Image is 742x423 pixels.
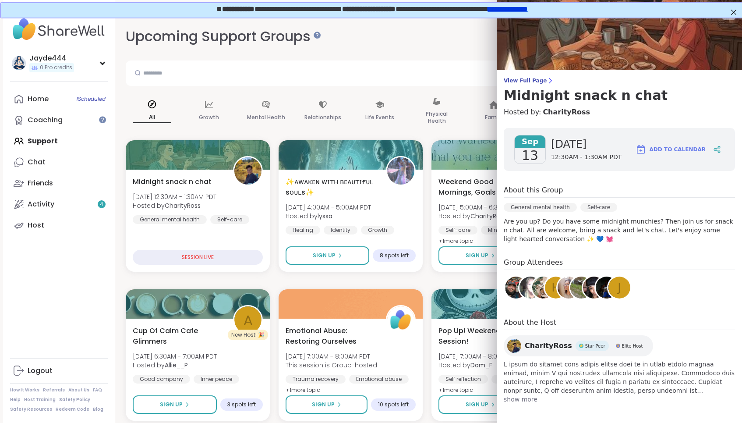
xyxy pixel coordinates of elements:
a: CharityRossCharityRossStar PeerStar PeerElite HostElite Host [504,335,653,356]
div: General mental health [133,215,207,224]
a: Host [10,215,108,236]
b: Dom_F [470,361,492,370]
div: Self-care [580,203,617,212]
b: lyssa [318,212,332,220]
span: 3 spots left [227,401,256,408]
span: 12:30AM - 1:30AM PDT [551,153,622,162]
a: Sandra_D [594,275,619,300]
div: SESSION LIVE [133,250,263,265]
span: Sep [515,135,545,148]
button: Sign Up [133,395,217,414]
a: irisanne [556,275,581,300]
p: Growth [199,112,219,123]
span: Add to Calendar [650,146,706,153]
a: Kevin2025 [569,275,594,300]
span: 8 spots left [380,252,409,259]
div: Self reflection [438,375,488,384]
span: 1 Scheduled [76,96,106,103]
h4: Hosted by: [504,107,735,117]
p: Are you up? Do you have some midnight munchies? Then join us for snack n chat. All are welcome, b... [504,217,735,243]
img: CharityRoss [234,157,261,185]
img: NicolePD [532,277,554,299]
a: View Full PageMidnight snack n chat [504,77,735,103]
img: Star Peer [579,344,583,348]
div: Coaching [28,115,63,125]
div: Friends [28,178,53,188]
span: [DATE] 5:00AM - 6:30AM PDT [438,203,523,212]
span: Pop Up! Weekend Session! [438,326,529,347]
div: Self-care [438,226,477,235]
button: Sign Up [438,246,522,265]
span: Sign Up [466,401,488,409]
span: [DATE] 7:00AM - 8:00AM PDT [438,352,523,361]
b: CharityRoss [470,212,506,220]
iframe: Spotlight [99,116,106,123]
h4: About the Host [504,317,735,330]
div: Self-care [210,215,249,224]
span: [DATE] 12:30AM - 1:30AM PDT [133,192,216,201]
a: h [544,275,568,300]
a: Logout [10,360,108,381]
button: Add to Calendar [632,139,710,160]
span: [DATE] [551,137,622,151]
span: Star Peer [585,343,605,349]
a: Safety Resources [10,406,52,412]
a: About Us [68,387,89,393]
p: Family [485,112,502,123]
span: L ipsum do sitamet cons adipis elitse doei te in utlab etdolo magnaa enimad, minim V qui nostrude... [504,360,735,395]
b: CharityRoss [165,201,201,210]
img: Jayde444 [12,56,26,70]
span: j [618,279,621,296]
span: Sign Up [466,252,488,259]
img: ShareWell [387,306,414,334]
a: How It Works [10,387,39,393]
span: h [551,279,560,296]
div: Home [28,94,49,104]
p: Relationships [304,112,341,123]
div: Inner peace [194,375,239,384]
span: CharityRoss [525,341,572,351]
div: General mental health [504,203,577,212]
img: Sandra_D [596,277,618,299]
div: Mindfulness [481,226,527,235]
div: Logout [28,366,53,376]
span: Elite Host [622,343,643,349]
div: Host [28,220,44,230]
a: CharityRoss [543,107,590,117]
p: Physical Health [417,109,456,126]
span: Emotional Abuse: Restoring Ourselves [286,326,376,347]
a: Home1Scheduled [10,89,108,110]
img: Jinna [519,277,541,299]
div: Jayde444 [29,53,74,63]
h3: Midnight snack n chat [504,88,735,103]
div: Identity [324,226,357,235]
div: Growth [361,226,394,235]
span: Midnight snack n chat [133,177,212,187]
img: Kevin2025 [570,277,592,299]
a: j [607,275,632,300]
span: Sign Up [312,401,335,409]
img: Dom_F [505,277,527,299]
div: Self-care [491,375,530,384]
span: Cup Of Calm Cafe Glimmers [133,326,223,347]
a: Blog [93,406,103,412]
a: Jinna [518,275,543,300]
span: Hosted by [438,361,523,370]
a: Referrals [43,387,65,393]
span: show more [504,395,735,404]
button: Sign Up [438,395,523,414]
span: Sign Up [313,252,336,259]
span: A [244,310,253,331]
div: Healing [286,226,320,235]
button: Sign Up [286,395,367,414]
a: Friends [10,173,108,194]
h2: Upcoming Support Groups [126,27,318,46]
a: Redeem Code [56,406,89,412]
span: Hosted by [133,201,216,210]
a: Dom_F [504,275,528,300]
p: Mental Health [247,112,285,123]
h4: About this Group [504,185,563,196]
span: [DATE] 4:00AM - 5:00AM PDT [286,203,371,212]
a: Safety Policy [59,397,90,403]
span: View Full Page [504,77,735,84]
